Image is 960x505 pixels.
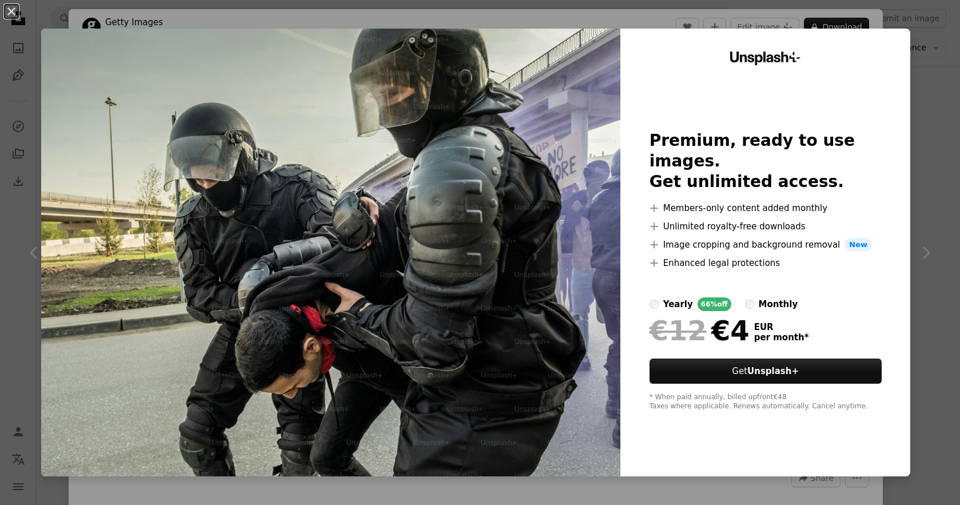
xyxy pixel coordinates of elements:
[754,322,809,332] span: EUR
[663,297,693,311] div: yearly
[745,300,754,309] input: monthly
[650,256,882,270] li: Enhanced legal protections
[845,238,872,252] span: New
[754,332,809,343] span: per month *
[650,201,882,215] li: Members-only content added monthly
[650,220,882,233] li: Unlimited royalty-free downloads
[650,300,659,309] input: yearly66%off
[650,316,750,345] div: €4
[650,130,882,192] h2: Premium, ready to use images. Get unlimited access.
[650,316,707,345] span: €12
[650,393,882,411] div: * When paid annually, billed upfront €48 Taxes where applicable. Renews automatically. Cancel any...
[650,238,882,252] li: Image cropping and background removal
[759,297,798,311] div: monthly
[747,366,799,376] strong: Unsplash+
[698,297,731,311] div: 66% off
[650,359,882,384] button: GetUnsplash+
